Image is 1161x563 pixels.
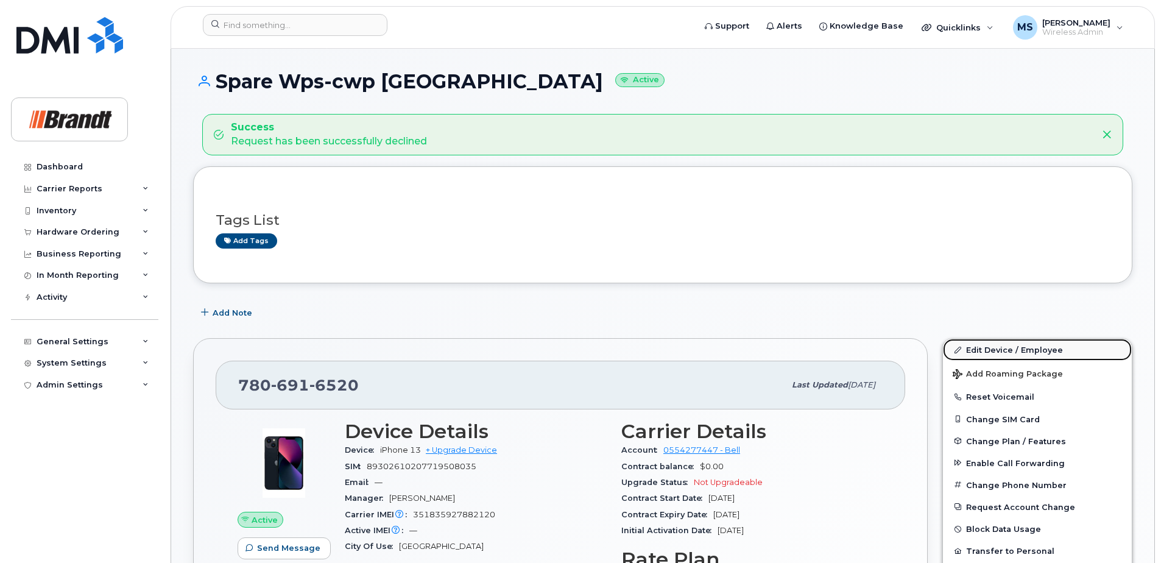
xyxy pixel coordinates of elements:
h3: Tags List [216,213,1110,228]
span: — [409,526,417,535]
h3: Device Details [345,420,607,442]
span: [DATE] [708,494,735,503]
button: Reset Voicemail [943,386,1132,408]
span: Manager [345,494,389,503]
button: Block Data Usage [943,518,1132,540]
h3: Carrier Details [621,420,883,442]
span: Account [621,445,663,455]
button: Request Account Change [943,496,1132,518]
button: Add Roaming Package [943,361,1132,386]
span: [DATE] [713,510,739,519]
button: Change SIM Card [943,408,1132,430]
button: Change Plan / Features [943,430,1132,452]
span: 780 [238,376,359,394]
h1: Spare Wps-cwp [GEOGRAPHIC_DATA] [193,71,1132,92]
span: City Of Use [345,542,399,551]
a: Edit Device / Employee [943,339,1132,361]
span: [GEOGRAPHIC_DATA] [399,542,484,551]
span: — [375,478,383,487]
a: 0554277447 - Bell [663,445,740,455]
span: Change Plan / Features [966,436,1066,445]
span: Contract Start Date [621,494,708,503]
a: Add tags [216,233,277,249]
span: [DATE] [718,526,744,535]
span: Device [345,445,380,455]
button: Add Note [193,302,263,324]
span: Not Upgradeable [694,478,763,487]
span: 691 [271,376,309,394]
span: [DATE] [848,380,875,389]
span: Send Message [257,542,320,554]
span: Enable Call Forwarding [966,458,1065,467]
span: 6520 [309,376,359,394]
span: Active IMEI [345,526,409,535]
span: Email [345,478,375,487]
span: SIM [345,462,367,471]
span: Contract balance [621,462,700,471]
img: image20231002-3703462-1ig824h.jpeg [247,427,320,500]
span: $0.00 [700,462,724,471]
span: 89302610207719508035 [367,462,476,471]
small: Active [615,73,665,87]
span: Last updated [792,380,848,389]
button: Transfer to Personal [943,540,1132,562]
span: Add Roaming Package [953,369,1063,381]
span: Add Note [213,307,252,319]
span: iPhone 13 [380,445,421,455]
button: Send Message [238,537,331,559]
span: Initial Activation Date [621,526,718,535]
span: [PERSON_NAME] [389,494,455,503]
strong: Success [231,121,427,135]
span: Active [252,514,278,526]
span: 351835927882120 [413,510,495,519]
span: Carrier IMEI [345,510,413,519]
span: Contract Expiry Date [621,510,713,519]
button: Enable Call Forwarding [943,452,1132,474]
a: + Upgrade Device [426,445,497,455]
span: Upgrade Status [621,478,694,487]
button: Change Phone Number [943,474,1132,496]
div: Request has been successfully declined [231,121,427,149]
